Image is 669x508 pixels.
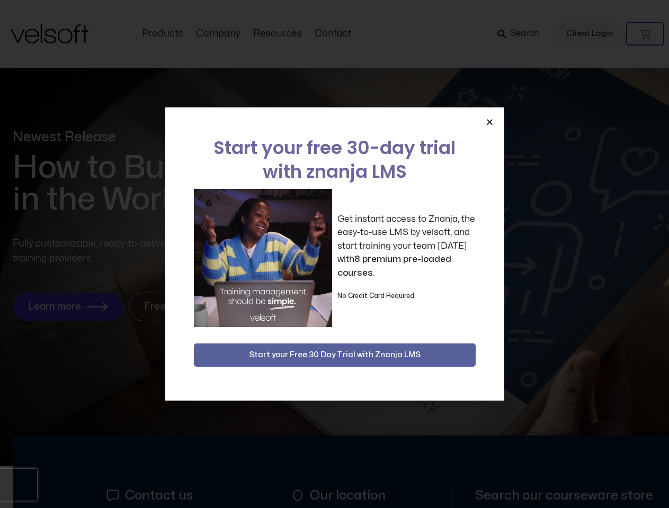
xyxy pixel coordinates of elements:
span: Start your Free 30 Day Trial with Znanja LMS [249,349,421,361]
img: a woman sitting at her laptop dancing [194,189,332,327]
a: Close [486,118,494,126]
strong: No Credit Card Required [337,293,414,299]
button: Start your Free 30 Day Trial with Znanja LMS [194,343,476,367]
strong: 8 premium pre-loaded courses [337,255,451,277]
p: Get instant access to Znanja, the easy-to-use LMS by velsoft, and start training your team [DATE]... [337,212,476,280]
h2: Start your free 30-day trial with znanja LMS [194,136,476,184]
